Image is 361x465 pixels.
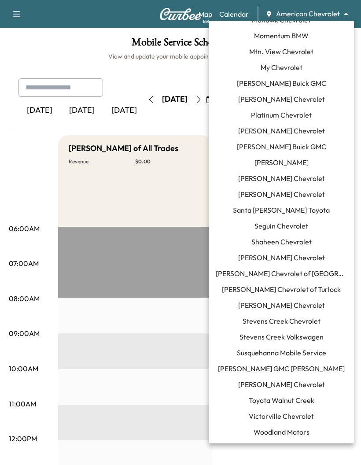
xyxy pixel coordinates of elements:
[249,46,313,57] span: Mtn. View Chevrolet
[237,78,326,89] span: [PERSON_NAME] Buick GMC
[254,221,308,231] span: Seguin Chevrolet
[249,395,314,406] span: Toyota Walnut Creek
[239,332,324,342] span: Stevens Creek Volkswagen
[238,189,325,199] span: [PERSON_NAME] Chevrolet
[238,300,325,310] span: [PERSON_NAME] Chevrolet
[238,173,325,184] span: [PERSON_NAME] Chevrolet
[218,363,345,374] span: [PERSON_NAME] GMC [PERSON_NAME]
[261,62,302,73] span: My Chevrolet
[216,268,347,279] span: [PERSON_NAME] Chevrolet of [GEOGRAPHIC_DATA]
[233,205,330,215] span: Santa [PERSON_NAME] Toyota
[238,125,325,136] span: [PERSON_NAME] Chevrolet
[254,157,309,168] span: [PERSON_NAME]
[238,252,325,263] span: [PERSON_NAME] Chevrolet
[254,427,309,437] span: Woodland Motors
[251,236,312,247] span: Shaheen Chevrolet
[249,411,314,421] span: Victorville Chevrolet
[222,284,341,295] span: [PERSON_NAME] Chevrolet of Turlock
[237,347,326,358] span: Susquehanna Mobile Service
[238,379,325,390] span: [PERSON_NAME] Chevrolet
[251,110,312,120] span: Platinum Chevrolet
[243,316,320,326] span: Stevens Creek Chevrolet
[238,94,325,104] span: [PERSON_NAME] Chevrolet
[254,30,309,41] span: Momentum BMW
[237,141,326,152] span: [PERSON_NAME] Buick GMC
